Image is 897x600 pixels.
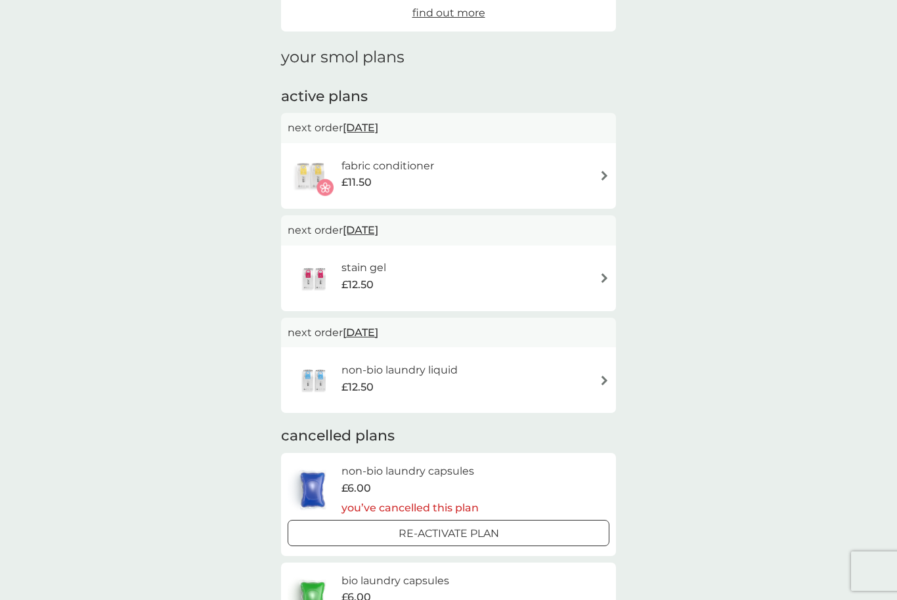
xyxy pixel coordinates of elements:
span: £11.50 [341,174,372,191]
p: you’ve cancelled this plan [341,500,479,517]
h2: active plans [281,87,616,107]
h6: stain gel [341,259,386,276]
h2: cancelled plans [281,426,616,446]
span: find out more [412,7,485,19]
img: non-bio laundry capsules [288,467,338,513]
span: £12.50 [341,379,374,396]
p: next order [288,324,609,341]
span: [DATE] [343,217,378,243]
img: arrow right [600,375,609,385]
h6: fabric conditioner [341,158,434,175]
p: Re-activate Plan [399,525,499,542]
h6: bio laundry capsules [341,572,479,589]
img: fabric conditioner [288,153,334,199]
p: next order [288,222,609,239]
img: arrow right [600,273,609,283]
img: stain gel [288,255,341,301]
span: £6.00 [341,480,371,497]
img: arrow right [600,171,609,181]
a: find out more [412,5,485,22]
h1: your smol plans [281,48,616,67]
button: Re-activate Plan [288,520,609,546]
h6: non-bio laundry capsules [341,463,479,480]
span: [DATE] [343,320,378,345]
span: [DATE] [343,115,378,140]
span: £12.50 [341,276,374,293]
h6: non-bio laundry liquid [341,362,458,379]
img: non-bio laundry liquid [288,357,341,403]
p: next order [288,119,609,137]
